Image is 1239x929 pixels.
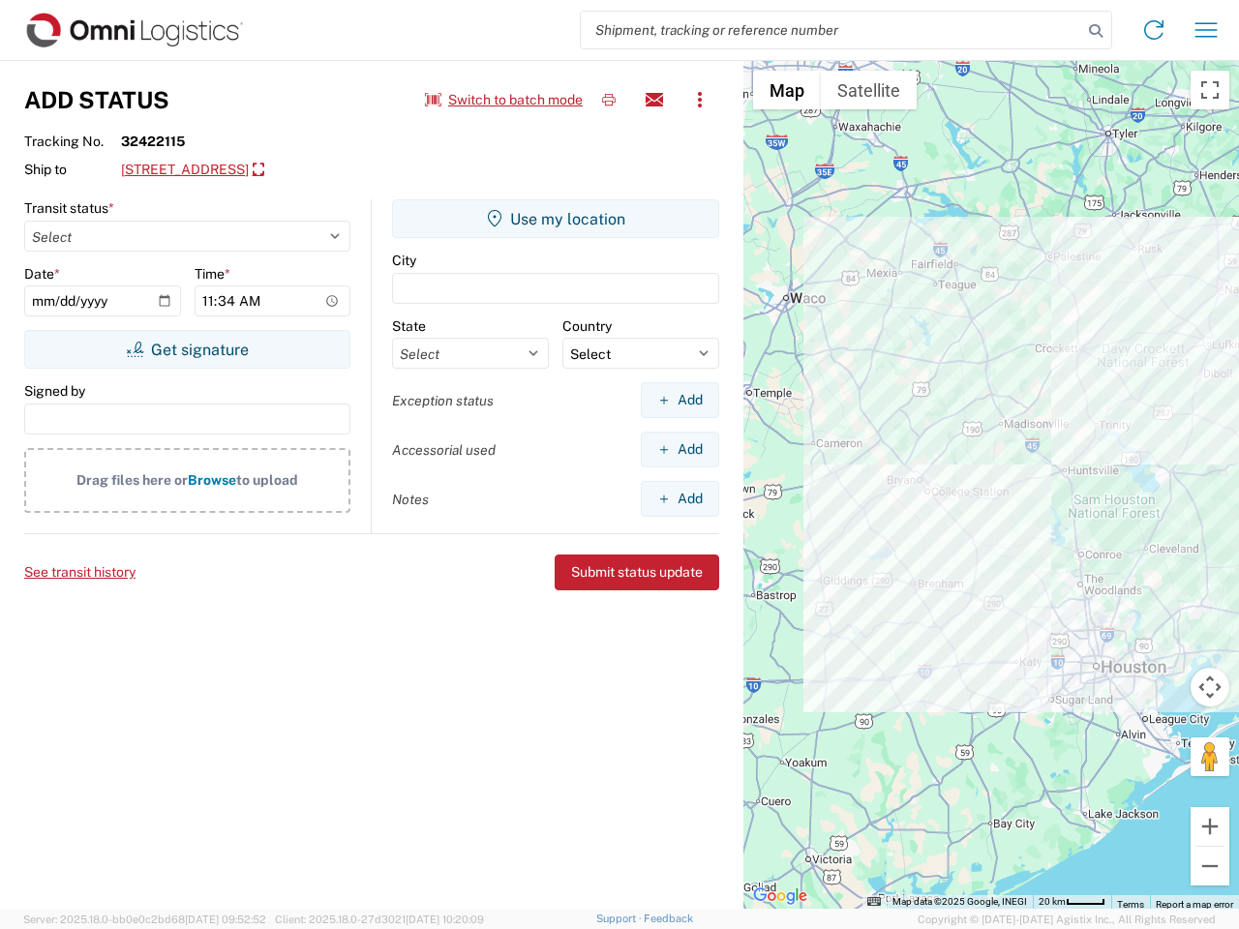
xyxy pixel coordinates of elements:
span: [DATE] 10:20:09 [406,914,484,925]
button: Zoom out [1191,847,1229,885]
button: Drag Pegman onto the map to open Street View [1191,737,1229,776]
label: Exception status [392,392,494,409]
button: Submit status update [555,554,719,590]
button: Show satellite imagery [821,71,917,109]
button: Keyboard shortcuts [867,895,881,909]
button: Switch to batch mode [425,84,583,116]
span: Copyright © [DATE]-[DATE] Agistix Inc., All Rights Reserved [918,911,1216,928]
a: Terms [1117,899,1144,910]
button: See transit history [24,556,136,588]
button: Add [641,382,719,418]
button: Show street map [753,71,821,109]
button: Map camera controls [1191,668,1229,706]
button: Toggle fullscreen view [1191,71,1229,109]
span: Map data ©2025 Google, INEGI [892,896,1027,907]
span: Ship to [24,161,121,178]
span: [DATE] 09:52:52 [185,914,266,925]
label: Notes [392,491,429,508]
label: Signed by [24,382,85,400]
label: Transit status [24,199,114,217]
label: Accessorial used [392,441,496,459]
strong: 32422115 [121,133,185,150]
span: to upload [236,472,298,488]
label: Time [195,265,230,283]
a: Feedback [644,913,693,924]
button: Add [641,481,719,517]
span: Drag files here or [76,472,188,488]
a: Open this area in Google Maps (opens a new window) [748,884,812,909]
span: Tracking No. [24,133,121,150]
span: Browse [188,472,236,488]
a: Support [596,913,645,924]
button: Use my location [392,199,719,238]
button: Map Scale: 20 km per 37 pixels [1033,895,1111,909]
button: Zoom in [1191,807,1229,846]
button: Add [641,432,719,467]
a: [STREET_ADDRESS] [121,154,264,187]
img: Google [748,884,812,909]
span: 20 km [1039,896,1066,907]
span: Client: 2025.18.0-27d3021 [275,914,484,925]
input: Shipment, tracking or reference number [581,12,1082,48]
label: City [392,252,416,269]
label: Date [24,265,60,283]
button: Get signature [24,330,350,369]
h3: Add Status [24,86,169,114]
a: Report a map error [1156,899,1233,910]
label: State [392,317,426,335]
span: Server: 2025.18.0-bb0e0c2bd68 [23,914,266,925]
label: Country [562,317,612,335]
